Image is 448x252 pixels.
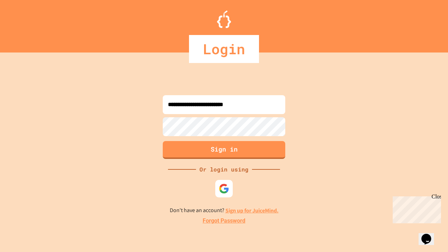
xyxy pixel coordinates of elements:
a: Sign up for JuiceMind. [225,207,279,214]
div: Chat with us now!Close [3,3,48,44]
iframe: chat widget [390,194,441,223]
p: Don't have an account? [170,206,279,215]
iframe: chat widget [419,224,441,245]
div: Or login using [196,165,252,174]
button: Sign in [163,141,285,159]
a: Forgot Password [203,217,245,225]
img: google-icon.svg [219,183,229,194]
img: Logo.svg [217,10,231,28]
div: Login [189,35,259,63]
